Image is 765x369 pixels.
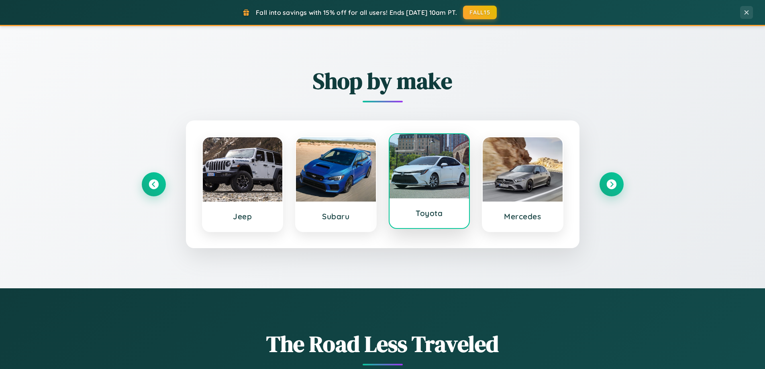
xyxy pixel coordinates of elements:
h3: Jeep [211,212,275,221]
span: Fall into savings with 15% off for all users! Ends [DATE] 10am PT. [256,8,457,16]
h3: Toyota [398,208,461,218]
h3: Mercedes [491,212,555,221]
h3: Subaru [304,212,368,221]
h1: The Road Less Traveled [142,328,624,359]
button: FALL15 [463,6,497,19]
h2: Shop by make [142,65,624,96]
